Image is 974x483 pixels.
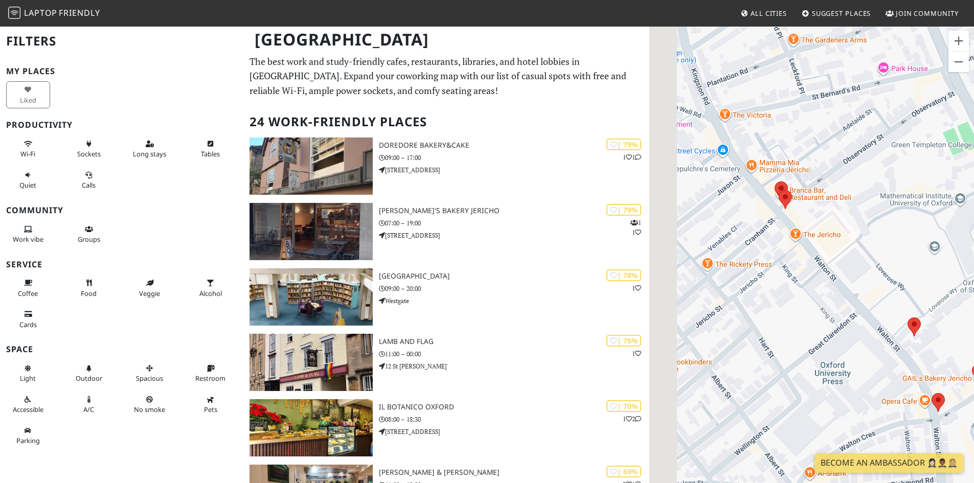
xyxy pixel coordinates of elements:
[632,283,641,293] p: 1
[6,360,50,387] button: Light
[76,374,102,383] span: Outdoor area
[606,269,641,281] div: | 78%
[13,235,43,244] span: People working
[630,218,641,237] p: 1 1
[243,268,649,326] a: Oxfordshire County Library | 78% 1 [GEOGRAPHIC_DATA] 09:00 – 20:00 Westgate
[189,360,233,387] button: Restroom
[136,374,163,383] span: Spacious
[250,334,373,391] img: Lamb and Flag
[881,4,963,22] a: Join Community
[67,360,111,387] button: Outdoor
[379,165,649,175] p: [STREET_ADDRESS]
[812,9,871,18] span: Suggest Places
[6,167,50,194] button: Quiet
[379,403,649,411] h3: Il Botanico Oxford
[798,4,875,22] a: Suggest Places
[379,218,649,228] p: 07:00 – 19:00
[82,180,96,190] span: Video/audio calls
[67,135,111,163] button: Sockets
[67,167,111,194] button: Calls
[606,204,641,216] div: | 79%
[250,399,373,456] img: Il Botanico Oxford
[6,306,50,333] button: Cards
[243,203,649,260] a: GAIL's Bakery Jericho | 79% 11 [PERSON_NAME]'s Bakery Jericho 07:00 – 19:00 [STREET_ADDRESS]
[67,221,111,248] button: Groups
[736,4,791,22] a: All Cities
[189,135,233,163] button: Tables
[606,466,641,477] div: | 69%
[379,361,649,371] p: 12 St [PERSON_NAME]'
[6,221,50,248] button: Work vibe
[6,260,237,269] h3: Service
[250,203,373,260] img: GAIL's Bakery Jericho
[379,349,649,359] p: 11:00 – 00:00
[6,391,50,418] button: Accessible
[606,335,641,347] div: | 75%
[16,436,40,445] span: Parking
[6,135,50,163] button: Wi-Fi
[751,9,787,18] span: All Cities
[189,274,233,302] button: Alcohol
[201,149,220,158] span: Work-friendly tables
[379,468,649,477] h3: [PERSON_NAME] & [PERSON_NAME]
[8,7,20,19] img: LaptopFriendly
[199,289,222,298] span: Alcohol
[250,106,643,137] h2: 24 Work-Friendly Places
[6,274,50,302] button: Coffee
[6,120,237,130] h3: Productivity
[379,427,649,436] p: [STREET_ADDRESS]
[243,334,649,391] a: Lamb and Flag | 75% 1 Lamb and Flag 11:00 – 00:00 12 St [PERSON_NAME]'
[246,26,647,54] h1: [GEOGRAPHIC_DATA]
[623,414,641,424] p: 1 2
[128,274,172,302] button: Veggie
[379,296,649,306] p: Westgate
[78,235,100,244] span: Group tables
[24,7,57,18] span: Laptop
[6,205,237,215] h3: Community
[128,391,172,418] button: No smoke
[67,391,111,418] button: A/C
[59,7,100,18] span: Friendly
[139,289,160,298] span: Veggie
[250,137,373,195] img: DoreDore Bakery&Cake
[8,5,100,22] a: LaptopFriendly LaptopFriendly
[250,268,373,326] img: Oxfordshire County Library
[379,141,649,150] h3: DoreDore Bakery&Cake
[83,405,94,414] span: Air conditioned
[13,405,43,414] span: Accessible
[19,320,37,329] span: Credit cards
[133,149,166,158] span: Long stays
[379,206,649,215] h3: [PERSON_NAME]'s Bakery Jericho
[250,54,643,98] p: The best work and study-friendly cafes, restaurants, libraries, and hotel lobbies in [GEOGRAPHIC_...
[379,272,649,281] h3: [GEOGRAPHIC_DATA]
[606,400,641,412] div: | 70%
[195,374,225,383] span: Restroom
[243,399,649,456] a: Il Botanico Oxford | 70% 12 Il Botanico Oxford 08:00 – 18:30 [STREET_ADDRESS]
[623,152,641,162] p: 1 1
[18,289,38,298] span: Coffee
[6,26,237,57] h2: Filters
[896,9,959,18] span: Join Community
[6,344,237,354] h3: Space
[20,149,35,158] span: Stable Wi-Fi
[6,422,50,449] button: Parking
[6,66,237,76] h3: My Places
[189,391,233,418] button: Pets
[606,139,641,150] div: | 79%
[67,274,111,302] button: Food
[379,153,649,163] p: 09:00 – 17:00
[81,289,97,298] span: Food
[77,149,101,158] span: Power sockets
[128,135,172,163] button: Long stays
[948,31,969,51] button: Zoom in
[128,360,172,387] button: Spacious
[20,374,36,383] span: Natural light
[379,415,649,424] p: 08:00 – 18:30
[379,337,649,346] h3: Lamb and Flag
[134,405,165,414] span: Smoke free
[243,137,649,195] a: DoreDore Bakery&Cake | 79% 11 DoreDore Bakery&Cake 09:00 – 17:00 [STREET_ADDRESS]
[204,405,217,414] span: Pet friendly
[948,52,969,72] button: Zoom out
[379,284,649,293] p: 09:00 – 20:00
[19,180,36,190] span: Quiet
